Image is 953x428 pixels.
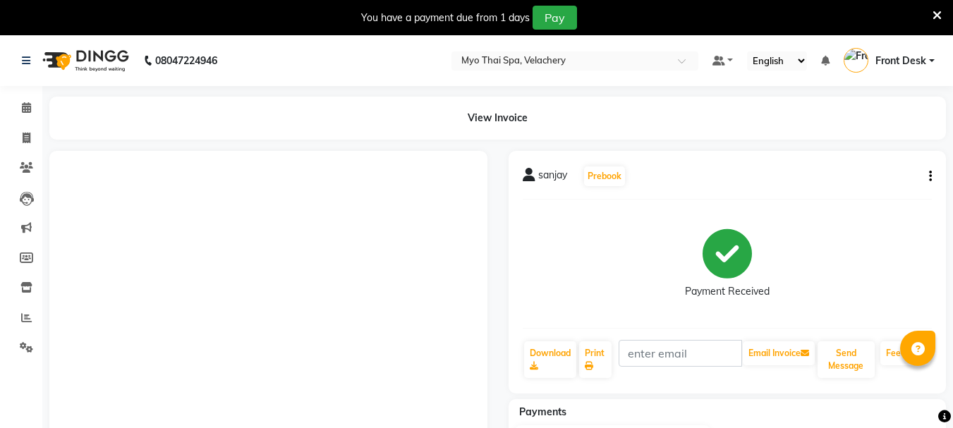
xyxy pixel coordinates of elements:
[36,41,133,80] img: logo
[361,11,530,25] div: You have a payment due from 1 days
[538,168,567,188] span: sanjay
[49,97,946,140] div: View Invoice
[894,372,939,414] iframe: chat widget
[533,6,577,30] button: Pay
[685,284,770,299] div: Payment Received
[619,340,742,367] input: enter email
[844,48,868,73] img: Front Desk
[519,405,566,418] span: Payments
[524,341,576,378] a: Download
[155,41,217,80] b: 08047224946
[818,341,875,378] button: Send Message
[584,166,625,186] button: Prebook
[880,341,930,365] a: Feedback
[579,341,612,378] a: Print
[743,341,815,365] button: Email Invoice
[875,54,926,68] span: Front Desk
